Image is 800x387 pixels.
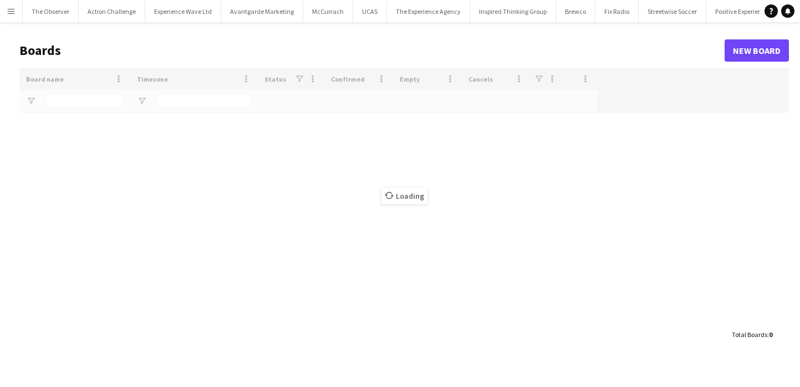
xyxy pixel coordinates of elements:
[387,1,470,22] button: The Experience Agency
[769,330,772,339] span: 0
[145,1,221,22] button: Experience Wave Ltd
[706,1,778,22] button: Positive Experience
[732,324,772,345] div: :
[23,1,79,22] button: The Observer
[221,1,303,22] button: Avantgarde Marketing
[725,39,789,62] a: New Board
[639,1,706,22] button: Streetwise Soccer
[381,188,427,204] span: Loading
[595,1,639,22] button: Fix Radio
[19,42,725,59] h1: Boards
[470,1,556,22] button: Inspired Thinking Group
[732,330,767,339] span: Total Boards
[353,1,387,22] button: UCAS
[303,1,353,22] button: McCurrach
[79,1,145,22] button: Action Challenge
[556,1,595,22] button: Brewco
